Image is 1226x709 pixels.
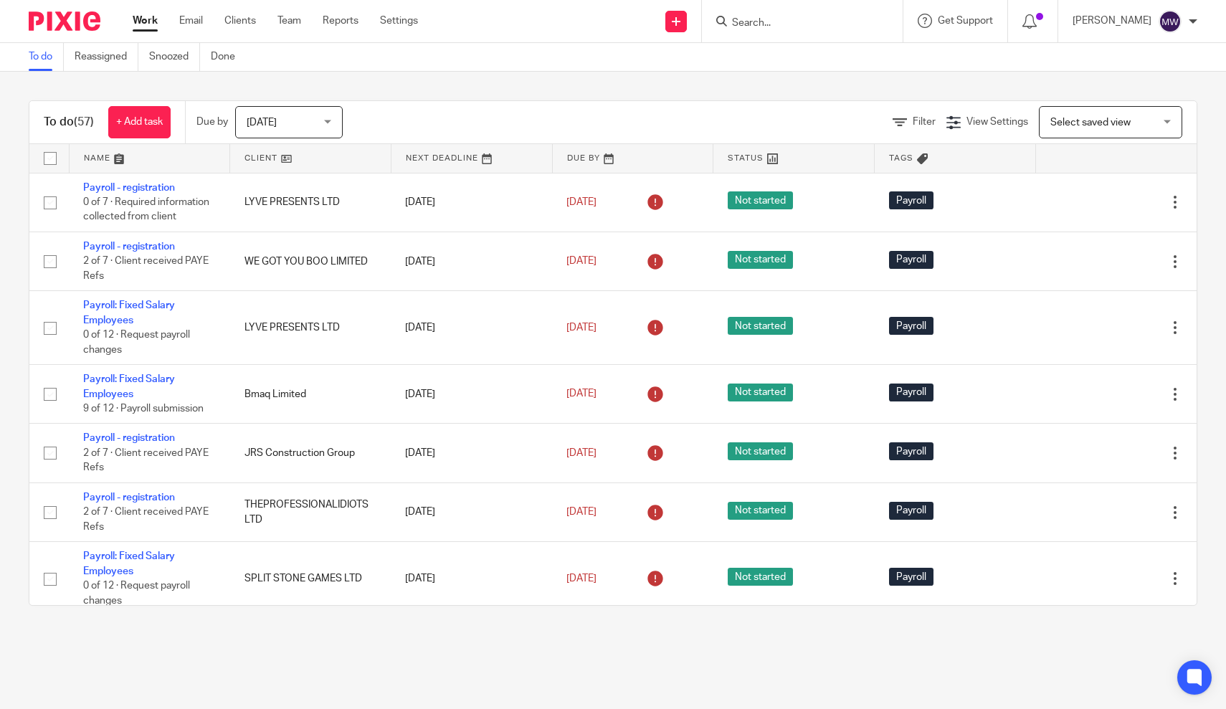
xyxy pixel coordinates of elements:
[74,116,94,128] span: (57)
[566,257,597,267] span: [DATE]
[230,482,391,541] td: THEPROFESSIONALIDIOTS LTD
[277,14,301,28] a: Team
[889,251,933,269] span: Payroll
[566,323,597,333] span: [DATE]
[83,493,175,503] a: Payroll - registration
[889,502,933,520] span: Payroll
[728,568,793,586] span: Not started
[83,197,209,222] span: 0 of 7 · Required information collected from client
[230,365,391,424] td: Bmaq Limited
[728,384,793,401] span: Not started
[566,574,597,584] span: [DATE]
[83,300,175,325] a: Payroll: Fixed Salary Employees
[230,232,391,290] td: WE GOT YOU BOO LIMITED
[391,365,552,424] td: [DATE]
[728,502,793,520] span: Not started
[731,17,860,30] input: Search
[83,404,204,414] span: 9 of 12 · Payroll submission
[728,191,793,209] span: Not started
[230,173,391,232] td: LYVE PRESENTS LTD
[211,43,246,71] a: Done
[83,374,175,399] a: Payroll: Fixed Salary Employees
[566,389,597,399] span: [DATE]
[966,117,1028,127] span: View Settings
[889,191,933,209] span: Payroll
[889,154,913,162] span: Tags
[391,424,552,482] td: [DATE]
[44,115,94,130] h1: To do
[391,173,552,232] td: [DATE]
[1159,10,1182,33] img: svg%3E
[83,448,209,473] span: 2 of 7 · Client received PAYE Refs
[889,442,933,460] span: Payroll
[728,317,793,335] span: Not started
[391,291,552,365] td: [DATE]
[728,251,793,269] span: Not started
[179,14,203,28] a: Email
[247,118,277,128] span: [DATE]
[889,384,933,401] span: Payroll
[566,197,597,207] span: [DATE]
[83,183,175,193] a: Payroll - registration
[83,242,175,252] a: Payroll - registration
[83,581,190,606] span: 0 of 12 · Request payroll changes
[391,482,552,541] td: [DATE]
[1050,118,1131,128] span: Select saved view
[230,291,391,365] td: LYVE PRESENTS LTD
[391,232,552,290] td: [DATE]
[889,317,933,335] span: Payroll
[29,11,100,31] img: Pixie
[224,14,256,28] a: Clients
[29,43,64,71] a: To do
[380,14,418,28] a: Settings
[83,330,190,355] span: 0 of 12 · Request payroll changes
[133,14,158,28] a: Work
[938,16,993,26] span: Get Support
[1073,14,1151,28] p: [PERSON_NAME]
[83,433,175,443] a: Payroll - registration
[889,568,933,586] span: Payroll
[566,507,597,517] span: [DATE]
[728,442,793,460] span: Not started
[149,43,200,71] a: Snoozed
[230,424,391,482] td: JRS Construction Group
[391,542,552,616] td: [DATE]
[83,257,209,282] span: 2 of 7 · Client received PAYE Refs
[566,448,597,458] span: [DATE]
[83,551,175,576] a: Payroll: Fixed Salary Employees
[108,106,171,138] a: + Add task
[83,507,209,532] span: 2 of 7 · Client received PAYE Refs
[230,542,391,616] td: SPLIT STONE GAMES LTD
[196,115,228,129] p: Due by
[913,117,936,127] span: Filter
[75,43,138,71] a: Reassigned
[323,14,358,28] a: Reports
